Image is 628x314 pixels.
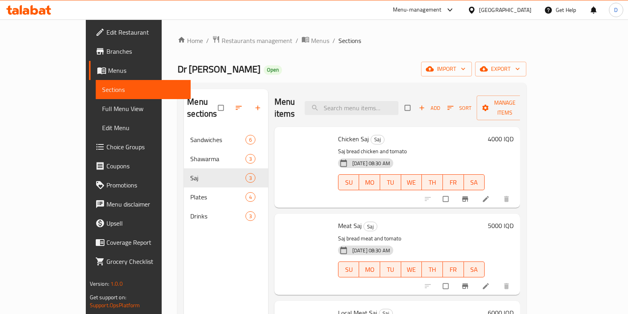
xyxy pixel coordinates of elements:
[488,133,514,144] h6: 4000 IQD
[106,238,184,247] span: Coverage Report
[178,60,261,78] span: Dr [PERSON_NAME]
[90,279,109,289] span: Version:
[488,220,514,231] h6: 5000 IQD
[401,261,422,277] button: WE
[190,154,245,164] span: Shawarma
[106,257,184,266] span: Grocery Checklist
[190,135,245,144] div: Sandwiches
[438,279,455,294] span: Select to update
[475,62,526,76] button: export
[184,187,268,207] div: Plates4
[464,261,485,277] button: SA
[380,261,401,277] button: TU
[102,85,184,94] span: Sections
[479,6,531,14] div: [GEOGRAPHIC_DATA]
[464,174,485,190] button: SA
[614,6,618,14] span: D
[456,190,475,208] button: Branch-specific-item
[443,261,464,277] button: FR
[246,174,255,182] span: 3
[246,193,255,201] span: 4
[89,23,191,42] a: Edit Restaurant
[422,174,443,190] button: TH
[89,233,191,252] a: Coverage Report
[438,191,455,207] span: Select to update
[90,300,140,310] a: Support.OpsPlatform
[338,220,362,232] span: Meat Saj
[427,64,466,74] span: import
[498,190,517,208] button: delete
[89,195,191,214] a: Menu disclaimer
[184,130,268,149] div: Sandwiches6
[212,35,292,46] a: Restaurants management
[332,36,335,45] li: /
[467,177,482,188] span: SA
[482,282,491,290] a: Edit menu item
[311,36,329,45] span: Menus
[96,80,191,99] a: Sections
[338,234,485,244] p: Saj bread meat and tomato
[246,213,255,220] span: 3
[342,264,356,275] span: SU
[106,161,184,171] span: Coupons
[425,264,440,275] span: TH
[456,277,475,295] button: Branch-specific-item
[184,207,268,226] div: Drinks3
[400,100,417,115] span: Select section
[481,64,520,74] span: export
[106,218,184,228] span: Upsell
[245,135,255,144] div: items
[184,168,268,187] div: Saj3
[305,101,398,115] input: search
[338,146,485,156] p: Saj bread chicken and tomato
[446,264,461,275] span: FR
[359,261,380,277] button: MO
[106,47,184,56] span: Branches
[338,133,369,145] span: Chicken Saj
[184,149,268,168] div: Shawarma3
[421,62,472,76] button: import
[106,199,184,209] span: Menu disclaimer
[446,177,461,188] span: FR
[190,173,245,183] span: Saj
[106,142,184,152] span: Choice Groups
[422,261,443,277] button: TH
[89,214,191,233] a: Upsell
[108,66,184,75] span: Menus
[190,192,245,202] span: Plates
[443,174,464,190] button: FR
[482,195,491,203] a: Edit menu item
[393,5,442,15] div: Menu-management
[245,154,255,164] div: items
[419,103,440,113] span: Add
[245,173,255,183] div: items
[213,100,230,115] span: Select all sections
[483,98,527,118] span: Manage items
[296,36,298,45] li: /
[342,177,356,188] span: SU
[89,176,191,195] a: Promotions
[264,65,282,75] div: Open
[90,292,126,302] span: Get support on:
[498,277,517,295] button: delete
[102,104,184,113] span: Full Menu View
[404,177,419,188] span: WE
[338,36,361,45] span: Sections
[187,96,218,120] h2: Menu sections
[190,211,245,221] span: Drinks
[301,35,329,46] a: Menus
[245,211,255,221] div: items
[89,42,191,61] a: Branches
[417,102,442,114] span: Add item
[274,96,295,120] h2: Menu items
[349,160,393,167] span: [DATE] 08:30 AM
[222,36,292,45] span: Restaurants management
[467,264,482,275] span: SA
[362,264,377,275] span: MO
[380,174,401,190] button: TU
[246,155,255,163] span: 3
